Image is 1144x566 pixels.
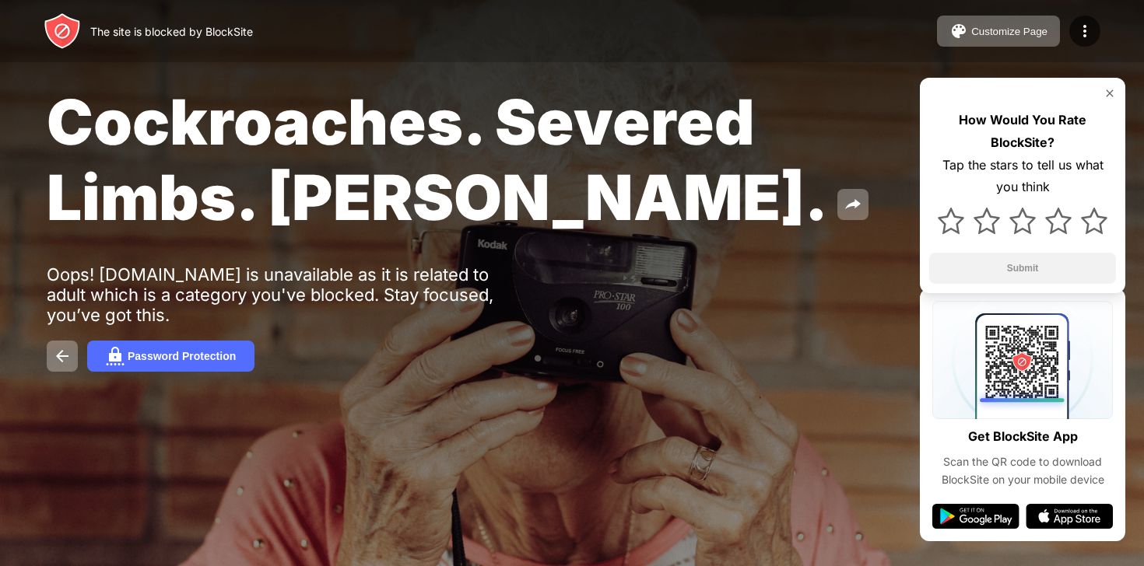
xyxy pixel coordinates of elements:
img: star.svg [1081,208,1107,234]
img: star.svg [974,208,1000,234]
div: Password Protection [128,350,236,362]
img: star.svg [938,208,964,234]
span: Cockroaches. Severed Limbs. [PERSON_NAME]. [47,84,828,235]
div: Customize Page [971,26,1047,37]
img: header-logo.svg [44,12,81,50]
img: pallet.svg [949,22,968,40]
button: Submit [929,253,1116,284]
div: Scan the QR code to download BlockSite on your mobile device [932,453,1113,488]
img: star.svg [1009,208,1036,234]
img: rate-us-close.svg [1104,87,1116,100]
button: Customize Page [937,16,1060,47]
img: back.svg [53,347,72,365]
button: Password Protection [87,341,254,372]
img: star.svg [1045,208,1072,234]
div: The site is blocked by BlockSite [90,25,253,38]
iframe: Banner [47,370,415,547]
div: Oops! [DOMAIN_NAME] is unavailable as it is related to adult which is a category you've blocked. ... [47,264,528,325]
img: share.svg [844,195,862,214]
img: google-play.svg [932,504,1019,529]
img: menu-icon.svg [1076,22,1094,40]
div: Tap the stars to tell us what you think [929,154,1116,199]
img: password.svg [106,347,125,365]
img: app-store.svg [1026,504,1113,529]
div: How Would You Rate BlockSite? [929,109,1116,154]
